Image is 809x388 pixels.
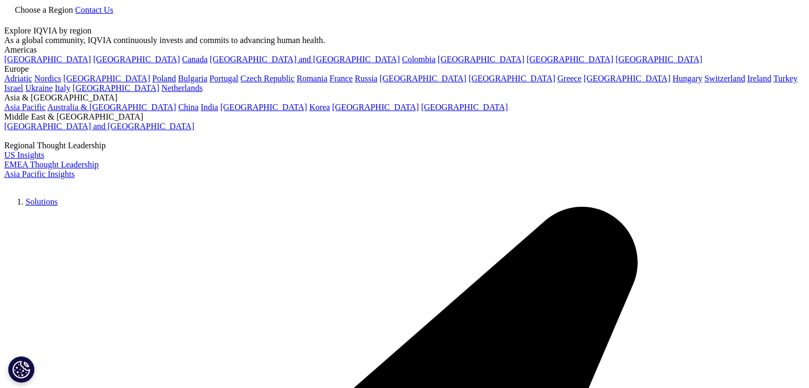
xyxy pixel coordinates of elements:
[26,83,53,92] a: Ukraine
[557,74,581,83] a: Greece
[380,74,466,83] a: [GEOGRAPHIC_DATA]
[152,74,176,83] a: Poland
[4,150,44,159] a: US Insights
[297,74,328,83] a: Romania
[355,74,378,83] a: Russia
[34,74,61,83] a: Nordics
[438,55,524,64] a: [GEOGRAPHIC_DATA]
[178,74,207,83] a: Bulgaria
[527,55,613,64] a: [GEOGRAPHIC_DATA]
[4,170,74,179] a: Asia Pacific Insights
[4,83,23,92] a: Israel
[4,55,91,64] a: [GEOGRAPHIC_DATA]
[4,122,194,131] a: [GEOGRAPHIC_DATA] and [GEOGRAPHIC_DATA]
[4,36,805,45] div: As a global community, IQVIA continuously invests and commits to advancing human health.
[4,64,805,74] div: Europe
[469,74,555,83] a: [GEOGRAPHIC_DATA]
[178,103,198,112] a: China
[330,74,353,83] a: France
[402,55,436,64] a: Colombia
[4,141,805,150] div: Regional Thought Leadership
[47,103,176,112] a: Australia & [GEOGRAPHIC_DATA]
[4,160,98,169] a: EMEA Thought Leadership
[72,83,159,92] a: [GEOGRAPHIC_DATA]
[220,103,307,112] a: [GEOGRAPHIC_DATA]
[26,197,57,206] a: Solutions
[615,55,702,64] a: [GEOGRAPHIC_DATA]
[332,103,419,112] a: [GEOGRAPHIC_DATA]
[63,74,150,83] a: [GEOGRAPHIC_DATA]
[583,74,670,83] a: [GEOGRAPHIC_DATA]
[672,74,702,83] a: Hungary
[309,103,330,112] a: Korea
[162,83,203,92] a: Netherlands
[201,103,218,112] a: India
[4,93,805,103] div: Asia & [GEOGRAPHIC_DATA]
[747,74,771,83] a: Ireland
[182,55,207,64] a: Canada
[4,26,805,36] div: Explore IQVIA by region
[75,5,113,14] a: Contact Us
[421,103,508,112] a: [GEOGRAPHIC_DATA]
[240,74,295,83] a: Czech Republic
[4,112,805,122] div: Middle East & [GEOGRAPHIC_DATA]
[15,5,73,14] span: Choose a Region
[704,74,745,83] a: Switzerland
[8,356,35,383] button: Cookie Settings
[55,83,70,92] a: Italy
[4,74,32,83] a: Adriatic
[4,45,805,55] div: Americas
[210,55,399,64] a: [GEOGRAPHIC_DATA] and [GEOGRAPHIC_DATA]
[773,74,798,83] a: Turkey
[93,55,180,64] a: [GEOGRAPHIC_DATA]
[210,74,238,83] a: Portugal
[4,103,46,112] a: Asia Pacific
